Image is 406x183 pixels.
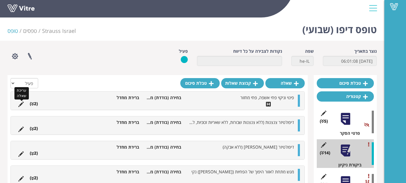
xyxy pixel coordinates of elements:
[27,175,41,181] li: (2 )
[221,78,264,88] a: קבוצת שאלות
[100,95,142,101] li: ברירת מחדל
[142,144,185,150] li: בחירה (בודדת) מתוך רשימה
[100,169,142,175] li: ברירת מחדל
[142,119,185,125] li: בחירה (בודדת) מתוך רשימה
[354,48,377,54] label: נוצר בתאריך
[317,91,374,102] a: קטגוריה
[100,144,142,150] li: ברירת מחדל
[265,78,305,88] a: שאלה
[8,27,23,35] li: טופס
[179,48,188,54] label: פעיל
[320,118,328,124] span: (5 )
[302,15,377,41] h1: טופס דיפו (שבועי)
[42,27,76,34] span: 222
[27,150,41,156] li: (2 )
[181,56,188,63] img: yes
[223,144,294,150] span: דיפולטיזר [PERSON_NAME] (ללא אבקה)
[14,87,29,99] div: עריכת שאלה
[142,169,185,175] li: בחירה (בודדת) מתוך רשימה
[100,119,142,125] li: ברירת מחדל
[321,130,374,136] div: פרטי הסקר
[23,27,37,34] a: טפסים
[305,48,314,54] label: שפה
[27,125,41,131] li: (2 )
[233,48,282,54] label: נקודות לצבירה על כל דיווח
[142,95,185,101] li: בחירה (בודדת) מתוך רשימה
[320,150,330,156] span: (14 )
[180,78,220,88] a: טבלת סיכום
[176,119,294,125] span: דיפולטיזר צנצנות (ללא צנצנות שבורות, ללא שאריות זכוכיות, ללא אבקה)
[191,169,294,175] span: מגש מתחת לאזור היפוך של הפחיות ([PERSON_NAME]) נקי
[321,162,374,168] div: ביקורת ניקיון
[240,95,294,100] span: פינוי וניקוי פחי אשפה, פחי מחזור
[27,101,41,107] li: (2 )
[317,78,374,88] a: טבלת סיכום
